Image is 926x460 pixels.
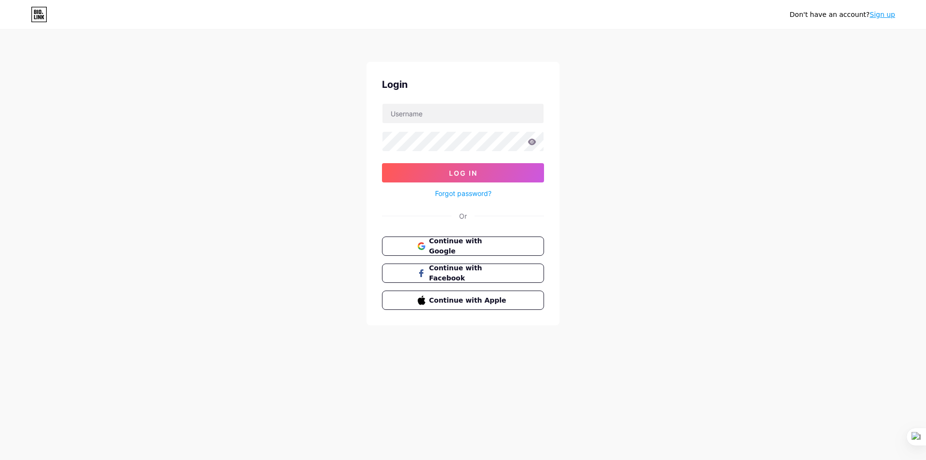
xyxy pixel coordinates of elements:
button: Continue with Facebook [382,264,544,283]
div: Don't have an account? [790,10,895,20]
div: Or [459,211,467,221]
button: Continue with Apple [382,291,544,310]
span: Log In [449,169,477,177]
button: Continue with Google [382,237,544,256]
input: Username [382,104,544,123]
button: Log In [382,163,544,182]
a: Sign up [870,11,895,18]
a: Forgot password? [435,188,491,198]
span: Continue with Facebook [429,263,509,283]
span: Continue with Apple [429,295,509,306]
span: Continue with Google [429,236,509,256]
div: Login [382,77,544,92]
